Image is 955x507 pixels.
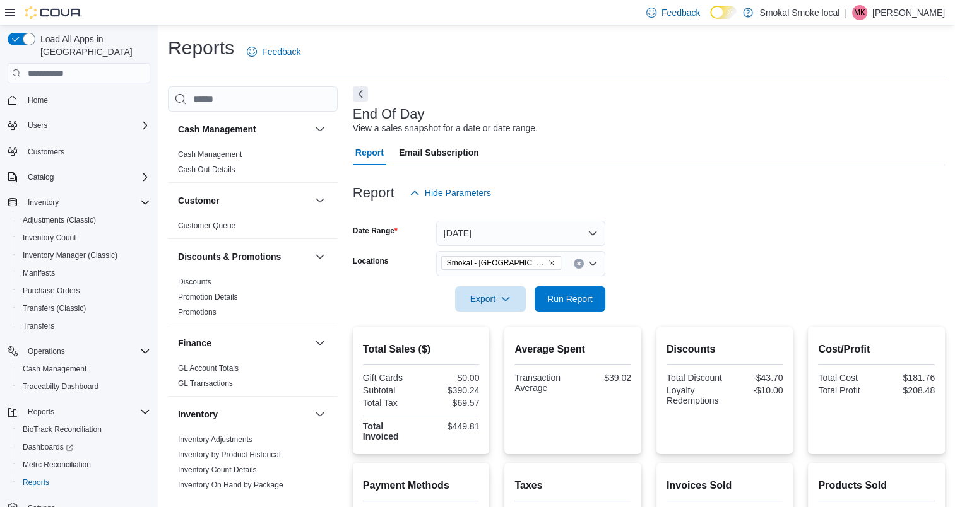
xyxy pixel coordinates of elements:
h2: Discounts [667,342,783,357]
span: Load All Apps in [GEOGRAPHIC_DATA] [35,33,150,58]
button: Manifests [13,264,155,282]
a: Inventory Count [18,230,81,245]
span: Export [463,286,518,312]
span: Cash Out Details [178,165,235,175]
h3: Discounts & Promotions [178,250,281,263]
a: Inventory Count Details [178,465,257,474]
p: Smokal Smoke local [759,5,839,20]
span: Hide Parameters [425,187,491,199]
a: GL Transactions [178,379,233,388]
h3: Inventory [178,408,218,421]
a: Discounts [178,277,211,286]
span: Dashboards [18,440,150,455]
button: Export [455,286,526,312]
div: $39.02 [576,373,631,383]
span: Manifests [23,268,55,278]
div: Total Cost [818,373,874,383]
a: Cash Management [178,150,242,159]
a: Manifests [18,265,60,281]
span: MK [854,5,865,20]
a: Promotions [178,308,217,317]
h2: Invoices Sold [667,478,783,493]
a: Transfers [18,318,59,334]
a: Transfers (Classic) [18,301,91,316]
span: Traceabilty Dashboard [18,379,150,394]
label: Locations [353,256,389,266]
span: Dark Mode [710,19,711,20]
button: Inventory [312,407,328,422]
button: Home [3,91,155,109]
div: $69.57 [424,398,479,408]
button: Inventory [3,194,155,211]
button: Cash Management [312,122,328,137]
img: Cova [25,6,82,19]
div: Subtotal [363,385,418,395]
h1: Reports [168,35,234,61]
span: Purchase Orders [18,283,150,298]
button: Cash Management [178,123,310,136]
span: Transfers [18,318,150,334]
span: Operations [28,346,65,356]
span: BioTrack Reconciliation [23,424,102,434]
button: Remove Smokal - Socorro from selection in this group [548,259,555,267]
h3: Report [353,185,394,201]
div: Mike Kennedy [852,5,867,20]
button: Catalog [23,170,59,185]
span: Catalog [23,170,150,185]
strong: Total Invoiced [363,421,399,441]
span: GL Transactions [178,378,233,388]
span: Promotions [178,307,217,317]
a: Dashboards [13,438,155,456]
span: Reports [28,407,54,417]
h3: Customer [178,194,219,207]
button: Metrc Reconciliation [13,456,155,474]
p: [PERSON_NAME] [872,5,945,20]
button: Customer [312,193,328,208]
span: Reports [23,477,49,487]
div: Total Tax [363,398,418,408]
button: Reports [3,403,155,421]
span: Feedback [262,45,300,58]
a: Inventory Adjustments [178,435,252,444]
span: Discounts [178,277,211,287]
span: BioTrack Reconciliation [18,422,150,437]
h2: Taxes [514,478,631,493]
button: Inventory Manager (Classic) [13,247,155,264]
span: Cash Management [18,361,150,376]
span: Purchase Orders [23,286,80,296]
a: Inventory Manager (Classic) [18,248,122,263]
a: Cash Out Details [178,165,235,174]
span: Manifests [18,265,150,281]
span: Cash Management [23,364,86,374]
h3: Cash Management [178,123,256,136]
span: Inventory Count [23,233,76,243]
button: Discounts & Promotions [312,249,328,264]
div: View a sales snapshot for a date or date range. [353,122,538,135]
span: Metrc Reconciliation [18,457,150,472]
label: Date Range [353,226,398,236]
div: Loyalty Redemptions [667,385,722,405]
span: Inventory On Hand by Package [178,480,283,490]
span: Adjustments (Classic) [23,215,96,225]
span: Smokal - [GEOGRAPHIC_DATA] [447,257,545,269]
span: Traceabilty Dashboard [23,382,98,392]
span: Inventory [28,197,59,207]
span: Smokal - Socorro [441,256,561,270]
h2: Cost/Profit [818,342,935,357]
a: Inventory On Hand by Package [178,481,283,489]
span: Inventory Count [18,230,150,245]
span: Catalog [28,172,54,182]
p: | [845,5,847,20]
a: Traceabilty Dashboard [18,379,104,394]
span: Inventory by Product Historical [178,450,281,460]
span: Reports [23,404,150,419]
h2: Average Spent [514,342,631,357]
button: Transfers (Classic) [13,300,155,317]
button: Reports [13,474,155,491]
div: -$10.00 [727,385,783,395]
div: Finance [168,361,338,396]
a: Feedback [242,39,305,64]
span: Home [28,95,48,105]
button: Finance [312,335,328,351]
button: BioTrack Reconciliation [13,421,155,438]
